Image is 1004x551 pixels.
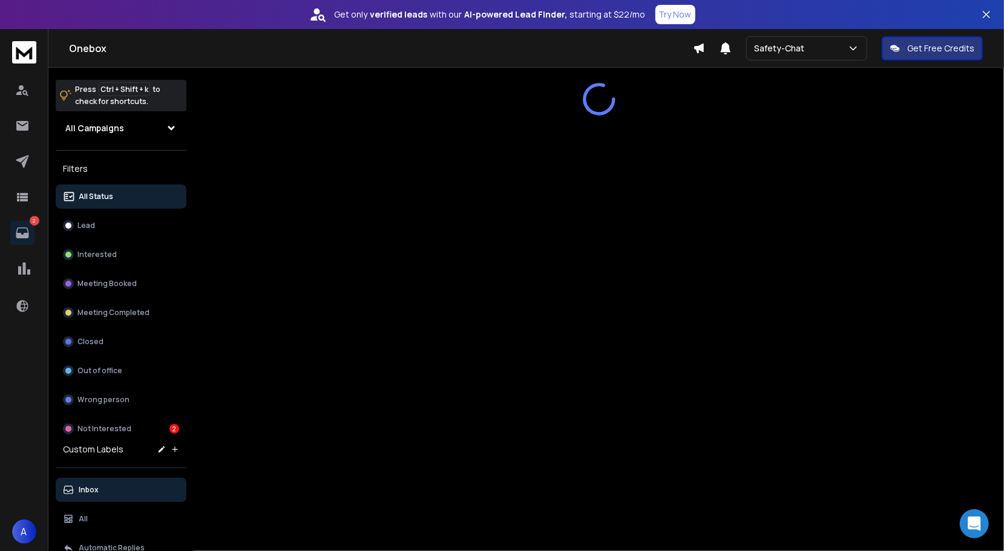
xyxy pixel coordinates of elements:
p: All [79,514,88,524]
button: A [12,520,36,544]
p: Meeting Booked [77,279,137,289]
button: Interested [56,243,186,267]
button: All Status [56,184,186,209]
button: Inbox [56,478,186,502]
button: Out of office [56,359,186,383]
p: Wrong person [77,395,130,405]
p: Safety-Chat [754,42,809,54]
p: Not Interested [77,424,131,434]
button: All [56,507,186,531]
h1: Onebox [69,41,693,56]
p: Out of office [77,366,122,376]
p: Lead [77,221,95,230]
p: 2 [30,216,39,226]
div: Open Intercom Messenger [960,509,989,538]
p: Try Now [659,8,692,21]
button: Closed [56,330,186,354]
p: Inbox [79,485,99,495]
button: Try Now [655,5,695,24]
button: Meeting Booked [56,272,186,296]
span: Ctrl + Shift + k [99,82,150,96]
p: Get only with our starting at $22/mo [335,8,646,21]
h3: Filters [56,160,186,177]
p: All Status [79,192,113,201]
strong: AI-powered Lead Finder, [465,8,568,21]
a: 2 [10,221,34,245]
p: Meeting Completed [77,308,149,318]
button: Not Interested2 [56,417,186,441]
div: 2 [169,424,179,434]
p: Closed [77,337,103,347]
p: Get Free Credits [907,42,974,54]
img: logo [12,41,36,64]
button: Get Free Credits [882,36,983,60]
p: Interested [77,250,117,259]
p: Press to check for shortcuts. [75,83,160,108]
button: Wrong person [56,388,186,412]
h1: All Campaigns [65,122,124,134]
button: All Campaigns [56,116,186,140]
button: Meeting Completed [56,301,186,325]
button: Lead [56,214,186,238]
strong: verified leads [370,8,428,21]
h3: Custom Labels [63,443,123,455]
